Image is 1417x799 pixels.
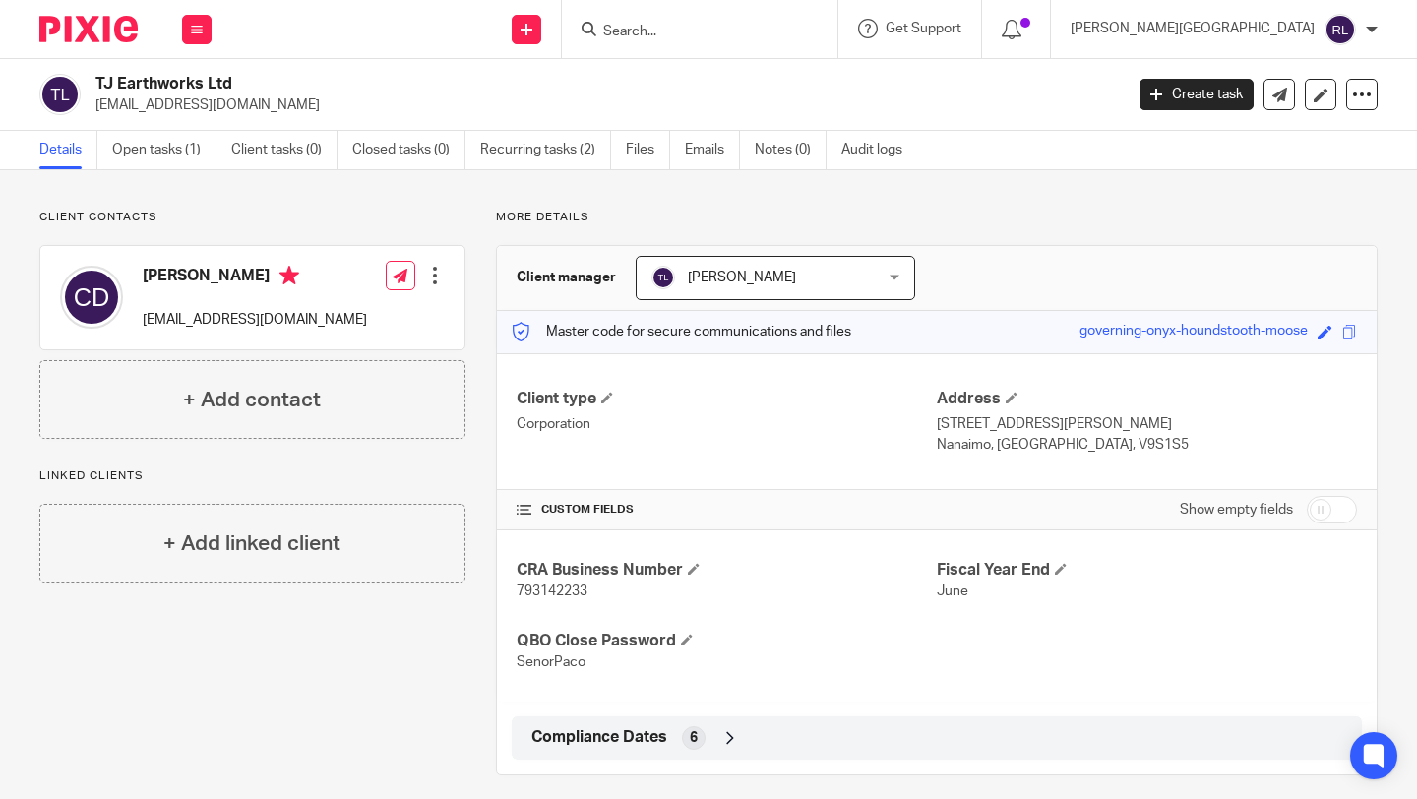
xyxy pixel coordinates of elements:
p: Master code for secure communications and files [512,322,851,341]
input: Search [601,24,778,41]
span: 6 [690,728,698,748]
p: Linked clients [39,468,465,484]
h2: TJ Earthworks Ltd [95,74,907,94]
img: svg%3E [651,266,675,289]
p: Corporation [517,414,937,434]
span: June [937,584,968,598]
h4: Fiscal Year End [937,560,1357,581]
span: [PERSON_NAME] [688,271,796,284]
a: Notes (0) [755,131,827,169]
span: 793142233 [517,584,587,598]
p: [EMAIL_ADDRESS][DOMAIN_NAME] [143,310,367,330]
h4: + Add contact [183,385,321,415]
p: [EMAIL_ADDRESS][DOMAIN_NAME] [95,95,1110,115]
h3: Client manager [517,268,616,287]
a: Emails [685,131,740,169]
span: SenorPaco [517,655,585,669]
h4: Address [937,389,1357,409]
a: Create task [1140,79,1254,110]
p: [STREET_ADDRESS][PERSON_NAME] [937,414,1357,434]
label: Show empty fields [1180,500,1293,520]
img: Pixie [39,16,138,42]
h4: Client type [517,389,937,409]
a: Closed tasks (0) [352,131,465,169]
img: svg%3E [39,74,81,115]
i: Primary [279,266,299,285]
img: svg%3E [1325,14,1356,45]
p: More details [496,210,1378,225]
p: Nanaimo, [GEOGRAPHIC_DATA], V9S1S5 [937,435,1357,455]
a: Open tasks (1) [112,131,216,169]
img: svg%3E [60,266,123,329]
h4: QBO Close Password [517,631,937,651]
h4: [PERSON_NAME] [143,266,367,290]
a: Audit logs [841,131,917,169]
a: Recurring tasks (2) [480,131,611,169]
span: Get Support [886,22,961,35]
span: Compliance Dates [531,727,667,748]
div: governing-onyx-houndstooth-moose [1079,321,1308,343]
a: Files [626,131,670,169]
h4: CRA Business Number [517,560,937,581]
a: Client tasks (0) [231,131,338,169]
h4: CUSTOM FIELDS [517,502,937,518]
p: Client contacts [39,210,465,225]
p: [PERSON_NAME][GEOGRAPHIC_DATA] [1071,19,1315,38]
a: Details [39,131,97,169]
h4: + Add linked client [163,528,340,559]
